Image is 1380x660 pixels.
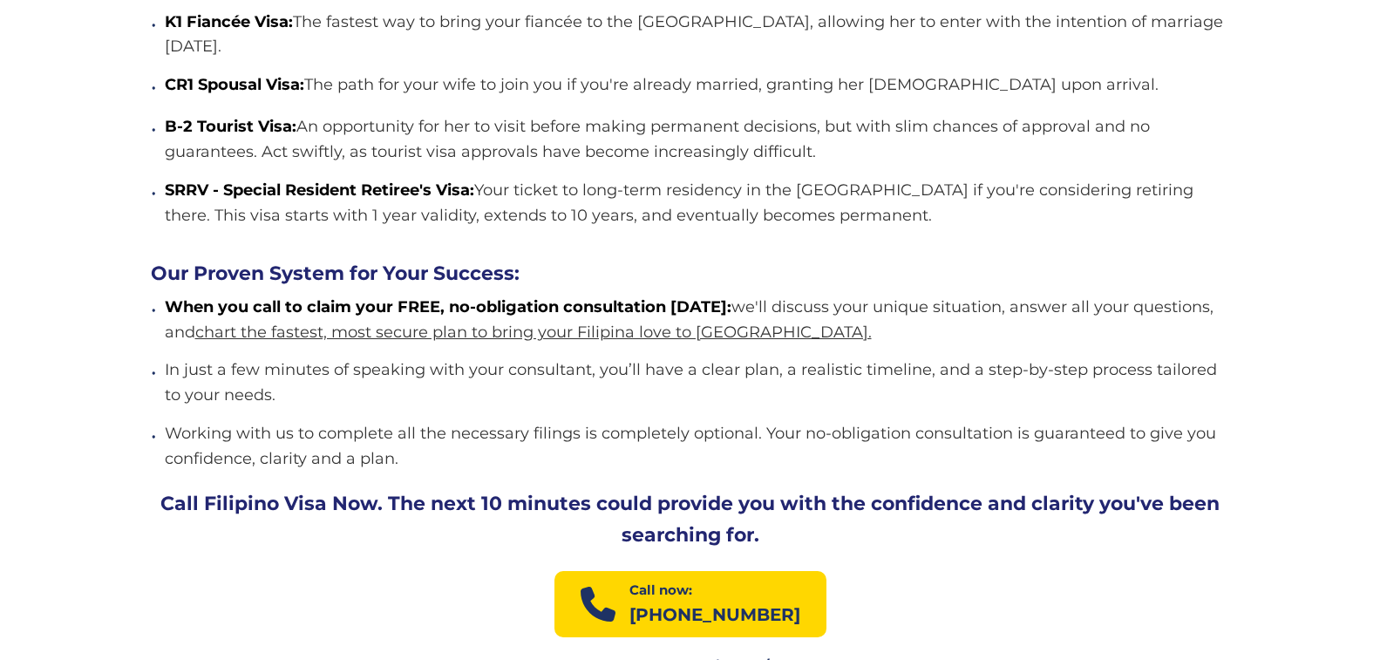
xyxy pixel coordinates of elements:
[165,297,731,316] strong: When you call to claim your FREE, no-obligation consultation [DATE]:
[165,178,1230,228] p: Your ticket to long-term residency in the [GEOGRAPHIC_DATA] if you're considering retiring there....
[165,357,1230,408] p: In just a few minutes of speaking with your consultant, you’ll have a clear plan, a realistic tim...
[165,295,1230,345] p: we'll discuss your unique situation, answer all your questions, and
[195,323,872,342] a: chart the fastest, most secure plan to bring your Filipina love to [GEOGRAPHIC_DATA].
[151,114,156,143] span: •
[165,114,1230,165] p: An opportunity for her to visit before making permanent decisions, but with slim chances of appro...
[165,421,1230,472] p: Working with us to complete all the necessary filings is completely optional. Your no-obligation ...
[629,580,800,601] p: Call now:
[165,12,293,31] strong: K1 Fiancée Visa:
[151,295,156,323] span: •
[151,421,156,450] span: •
[151,10,156,38] span: •
[165,180,474,200] strong: SRRV - Special Resident Retiree's Visa:
[165,10,1230,60] p: The fastest way to bring your fiancée to the [GEOGRAPHIC_DATA], allowing her to enter with the in...
[151,72,156,101] span: •
[151,178,156,207] span: •
[151,357,156,386] span: •
[581,587,615,622] p: 📞
[629,601,800,629] p: [PHONE_NUMBER]
[165,117,296,136] strong: B-2 Tourist Visa:
[165,75,304,94] strong: CR1 Spousal Visa:
[151,488,1230,549] p: Call Filipino Visa Now. The next 10 minutes could provide you with the confidence and clarity you...
[151,262,1230,285] h2: Our Proven System for Your Success:
[165,72,1159,98] p: The path for your wife to join you if you're already married, granting her [DEMOGRAPHIC_DATA] upo...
